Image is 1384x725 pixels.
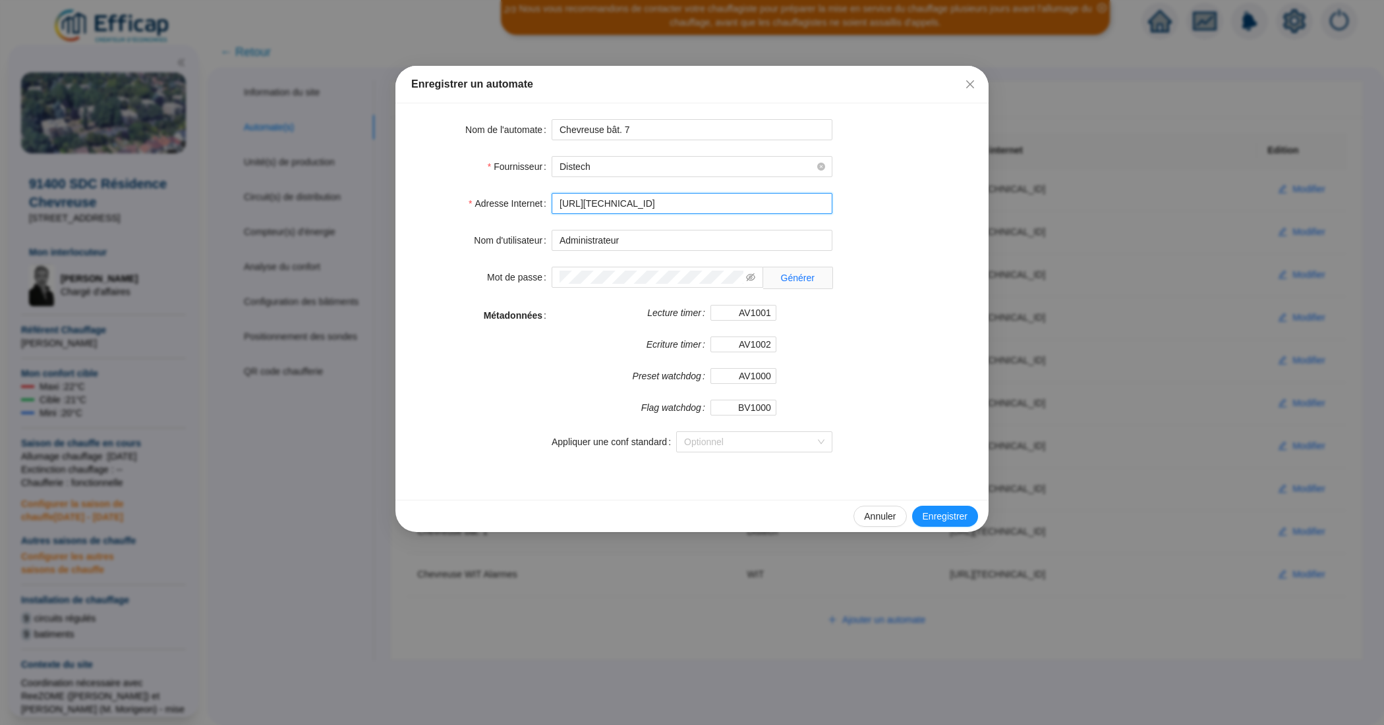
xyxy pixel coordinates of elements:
label: Fournisseur [488,156,552,177]
input: Ecriture timer [710,336,776,352]
div: Enregistrer un automate [411,76,973,92]
span: eye-invisible [746,273,755,282]
button: Enregistrer [912,506,978,527]
strong: Métadonnées [484,310,542,321]
span: Enregistrer [923,510,967,524]
input: Nom de l'automate [552,119,832,140]
label: Lecture timer [647,305,710,321]
span: close [965,79,975,90]
button: Annuler [853,506,906,527]
label: Ecriture timer [647,336,710,352]
label: Nom de l'automate [465,119,552,140]
input: Adresse Internet [552,193,832,214]
label: Flag watchdog [641,400,710,416]
label: Mot de passe [487,267,552,288]
input: Flag watchdog [710,400,776,416]
label: Nom d'utilisateur [474,230,552,251]
input: Lecture timer [710,305,776,321]
input: Nom d'utilisateur [552,230,832,251]
label: Preset watchdog [633,368,710,384]
span: close-circle [817,163,825,171]
span: Distech [560,157,824,176]
span: Générer [781,273,815,282]
label: Appliquer une conf standard [552,431,676,452]
span: Annuler [864,510,896,524]
button: Close [960,74,981,95]
span: Fermer [960,79,981,90]
input: Preset watchdog [710,368,776,384]
label: Adresse Internet [469,193,552,214]
button: Générer [770,267,825,288]
input: Mot de passe [560,271,743,284]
